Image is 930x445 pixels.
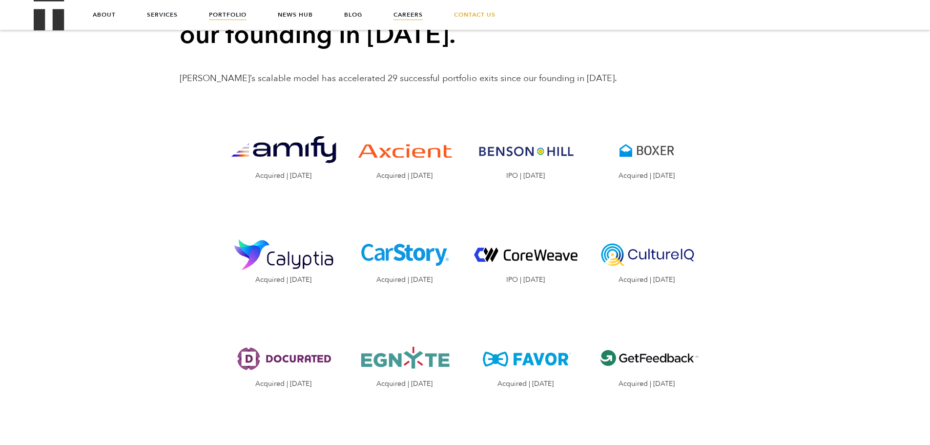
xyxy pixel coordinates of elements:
[230,124,337,179] a: Visit the website
[230,332,337,387] a: Visit the Docurated website
[594,228,700,281] img: Culture IQ logo
[594,124,700,177] img: Boxer logo
[594,276,700,283] span: Acquired | [DATE]
[473,228,579,283] a: Visit the website
[594,124,700,179] a: Visit the Boxer website
[351,124,458,179] a: Visit the Axcient website
[473,124,579,179] a: Visit the Benson Hill website
[473,381,579,387] span: Acquired | [DATE]
[230,381,337,387] span: Acquired | [DATE]
[230,228,337,283] a: Visit the website
[230,276,337,283] span: Acquired | [DATE]
[230,172,337,179] span: Acquired | [DATE]
[594,332,700,385] img: Get Feedback logo
[473,276,579,283] span: IPO | [DATE]
[594,332,700,387] a: Visit the Get Feedback website
[351,172,458,179] span: Acquired | [DATE]
[473,172,579,179] span: IPO | [DATE]
[351,332,458,385] img: Egnyte logo
[594,172,700,179] span: Acquired | [DATE]
[351,276,458,283] span: Acquired | [DATE]
[473,124,579,177] img: Benson Hill logo
[473,332,579,387] a: Visit the Favor website
[351,124,458,177] img: Axcient logo
[180,72,751,85] p: [PERSON_NAME]’s scalable model has accelerated 29 successful portfolio exits since our founding i...
[351,332,458,387] a: Visit the Egnyte website
[594,381,700,387] span: Acquired | [DATE]
[594,228,700,283] a: Visit the Culture IQ website
[473,332,579,385] img: Favor logo
[351,381,458,387] span: Acquired | [DATE]
[351,228,458,281] img: CarStory logo
[230,332,337,385] img: Docurated logo
[351,228,458,283] a: Visit the CarStory website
